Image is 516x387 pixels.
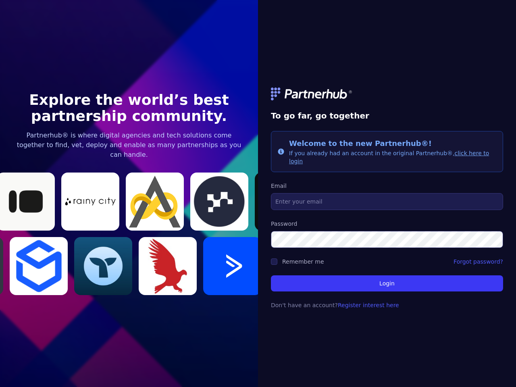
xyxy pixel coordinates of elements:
h1: Explore the world’s best partnership community. [13,92,245,124]
h1: To go far, go together [271,110,503,121]
p: Partnerhub® is where digital agencies and tech solutions come together to find, vet, deploy and e... [13,131,245,160]
p: Don't have an account? [271,301,503,309]
a: Register interest here [338,302,399,308]
img: logo [271,87,353,100]
div: If you already had an account in the original Partnerhub®, [289,138,496,165]
button: Login [271,275,503,291]
a: Forgot password? [454,258,503,266]
label: Email [271,182,503,190]
input: Enter your email [271,193,503,210]
label: Password [271,220,503,228]
span: Welcome to the new Partnerhub®! [289,139,432,148]
label: Remember me [282,258,324,265]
